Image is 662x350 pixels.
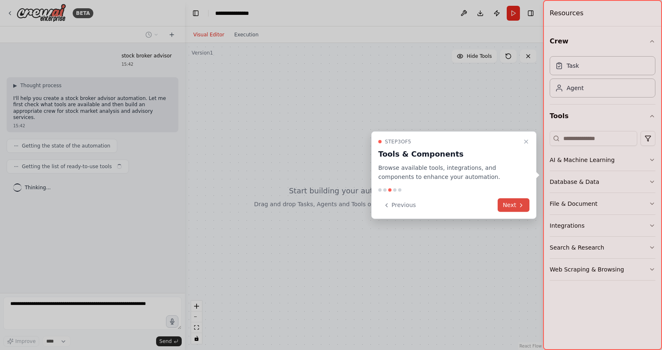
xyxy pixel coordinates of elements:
[498,198,529,212] button: Next
[378,198,421,212] button: Previous
[190,7,202,19] button: Hide left sidebar
[521,136,531,146] button: Close walkthrough
[385,138,411,145] span: Step 3 of 5
[378,163,520,182] p: Browse available tools, integrations, and components to enhance your automation.
[378,148,520,160] h3: Tools & Components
